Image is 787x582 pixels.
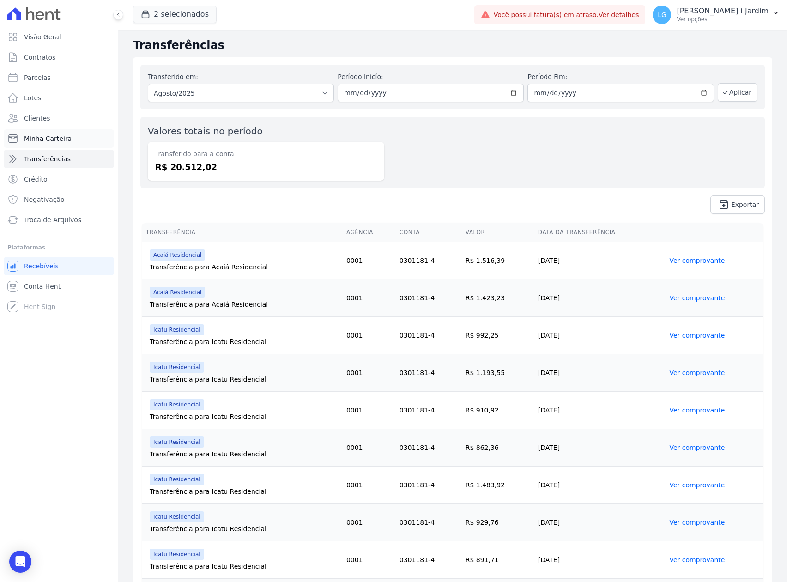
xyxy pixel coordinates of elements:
[462,354,534,392] td: R$ 1.193,55
[396,317,462,354] td: 0301181-4
[4,129,114,148] a: Minha Carteira
[24,154,71,164] span: Transferências
[462,467,534,504] td: R$ 1.483,92
[534,467,666,504] td: [DATE]
[24,73,51,82] span: Parcelas
[718,83,757,102] button: Aplicar
[4,109,114,127] a: Clientes
[462,392,534,429] td: R$ 910,92
[4,89,114,107] a: Lotes
[534,504,666,541] td: [DATE]
[731,202,759,207] span: Exportar
[150,549,204,560] span: Icatu Residencial
[24,195,65,204] span: Negativação
[527,72,714,82] label: Período Fim:
[710,195,765,214] a: unarchive Exportar
[133,37,772,54] h2: Transferências
[150,249,205,261] span: Acaiá Residencial
[343,242,396,279] td: 0001
[396,467,462,504] td: 0301181-4
[150,337,339,346] div: Transferência para Icatu Residencial
[9,551,31,573] div: Open Intercom Messenger
[150,436,204,448] span: Icatu Residencial
[677,6,769,16] p: [PERSON_NAME] i Jardim
[4,211,114,229] a: Troca de Arquivos
[343,429,396,467] td: 0001
[669,519,725,526] a: Ver comprovante
[343,223,396,242] th: Agência
[150,524,339,533] div: Transferência para Icatu Residencial
[669,556,725,564] a: Ver comprovante
[150,511,204,522] span: Icatu Residencial
[343,354,396,392] td: 0001
[150,449,339,459] div: Transferência para Icatu Residencial
[669,294,725,302] a: Ver comprovante
[343,317,396,354] td: 0001
[24,282,61,291] span: Conta Hent
[669,444,725,451] a: Ver comprovante
[599,11,639,18] a: Ver detalhes
[462,504,534,541] td: R$ 929,76
[24,261,59,271] span: Recebíveis
[24,53,55,62] span: Contratos
[396,429,462,467] td: 0301181-4
[396,541,462,579] td: 0301181-4
[669,406,725,414] a: Ver comprovante
[658,12,666,18] span: LG
[534,223,666,242] th: Data da Transferência
[148,73,198,80] label: Transferido em:
[462,541,534,579] td: R$ 891,71
[462,242,534,279] td: R$ 1.516,39
[534,354,666,392] td: [DATE]
[396,279,462,317] td: 0301181-4
[155,149,377,159] dt: Transferido para a conta
[462,223,534,242] th: Valor
[669,481,725,489] a: Ver comprovante
[534,242,666,279] td: [DATE]
[534,317,666,354] td: [DATE]
[534,392,666,429] td: [DATE]
[4,190,114,209] a: Negativação
[534,429,666,467] td: [DATE]
[155,161,377,173] dd: R$ 20.512,02
[343,392,396,429] td: 0001
[534,541,666,579] td: [DATE]
[150,562,339,571] div: Transferência para Icatu Residencial
[24,32,61,42] span: Visão Geral
[150,362,204,373] span: Icatu Residencial
[133,6,217,23] button: 2 selecionados
[4,150,114,168] a: Transferências
[718,199,729,210] i: unarchive
[645,2,787,28] button: LG [PERSON_NAME] i Jardim Ver opções
[343,504,396,541] td: 0001
[4,170,114,188] a: Crédito
[150,375,339,384] div: Transferência para Icatu Residencial
[4,68,114,87] a: Parcelas
[150,487,339,496] div: Transferência para Icatu Residencial
[494,10,639,20] span: Você possui fatura(s) em atraso.
[462,317,534,354] td: R$ 992,25
[150,300,339,309] div: Transferência para Acaiá Residencial
[396,242,462,279] td: 0301181-4
[669,332,725,339] a: Ver comprovante
[24,215,81,224] span: Troca de Arquivos
[142,223,343,242] th: Transferência
[24,134,72,143] span: Minha Carteira
[7,242,110,253] div: Plataformas
[396,223,462,242] th: Conta
[150,474,204,485] span: Icatu Residencial
[4,257,114,275] a: Recebíveis
[24,93,42,103] span: Lotes
[396,504,462,541] td: 0301181-4
[534,279,666,317] td: [DATE]
[669,369,725,376] a: Ver comprovante
[343,279,396,317] td: 0001
[343,467,396,504] td: 0001
[150,262,339,272] div: Transferência para Acaiá Residencial
[462,429,534,467] td: R$ 862,36
[150,324,204,335] span: Icatu Residencial
[150,287,205,298] span: Acaiá Residencial
[396,392,462,429] td: 0301181-4
[4,48,114,67] a: Contratos
[150,412,339,421] div: Transferência para Icatu Residencial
